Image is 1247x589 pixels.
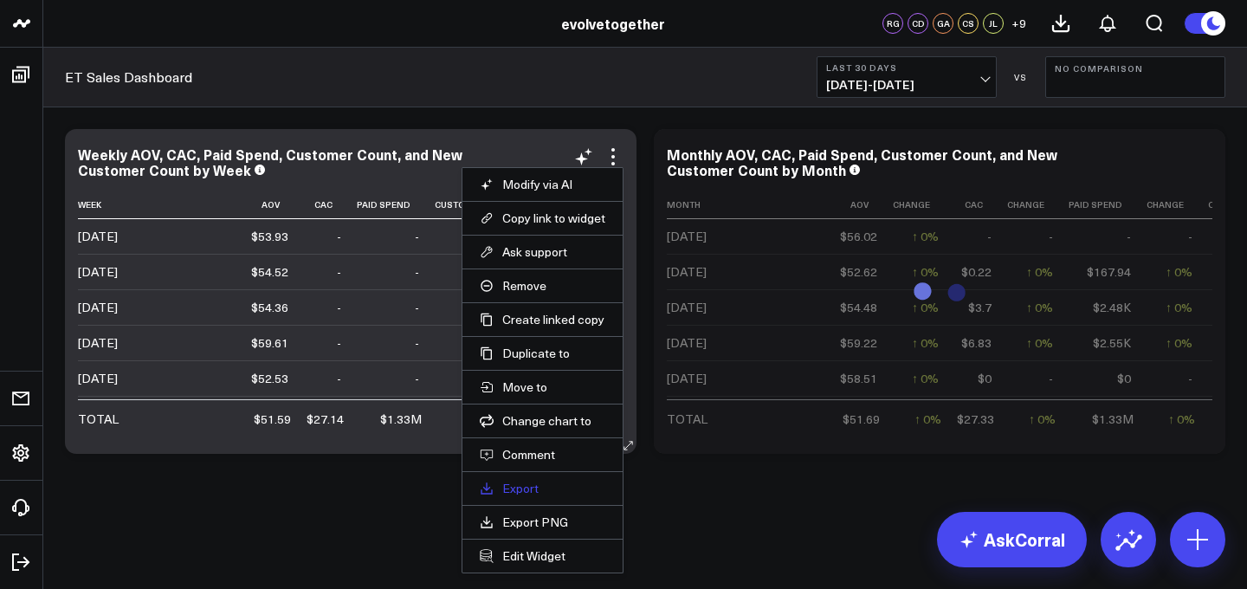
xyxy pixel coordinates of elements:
div: - [1049,228,1053,245]
div: - [337,263,341,281]
div: $53.93 [251,228,288,245]
button: +9 [1008,13,1029,34]
div: - [337,370,341,387]
div: - [415,370,419,387]
div: RG [882,13,903,34]
th: Cac [954,191,1007,219]
div: $58.51 [840,370,877,387]
div: $52.53 [251,370,288,387]
div: $54.48 [840,299,877,316]
div: TOTAL [667,411,707,428]
div: $59.22 [840,334,877,352]
div: [DATE] [667,334,707,352]
div: VS [1005,72,1037,82]
div: - [1127,228,1131,245]
div: $52.62 [840,263,877,281]
th: Cac [304,191,357,219]
div: [DATE] [78,334,118,352]
button: Copy link to widget [480,210,605,226]
div: JL [983,13,1004,34]
div: ↑ 0% [912,370,939,387]
div: $0 [1117,370,1131,387]
b: No Comparison [1055,63,1216,74]
button: Remove [480,278,605,294]
a: AskCorral [937,512,1087,567]
th: Customer Count [435,191,542,219]
button: Change chart to [480,413,605,429]
div: [DATE] [667,228,707,245]
div: $59.61 [251,334,288,352]
div: Weekly AOV, CAC, Paid Spend, Customer Count, and New Customer Count by Week [78,145,462,179]
div: $6.83 [961,334,992,352]
div: $51.69 [843,411,880,428]
div: $2.48K [1093,299,1131,316]
div: - [1049,370,1053,387]
button: Modify via AI [480,177,605,192]
div: - [337,299,341,316]
span: [DATE] - [DATE] [826,78,987,92]
div: - [415,299,419,316]
div: ↑ 0% [1166,334,1192,352]
div: - [337,334,341,352]
div: ↑ 0% [1026,299,1053,316]
div: ↑ 0% [1166,263,1192,281]
div: $27.33 [957,411,994,428]
div: Monthly AOV, CAC, Paid Spend, Customer Count, and New Customer Count by Month [667,145,1057,179]
div: ↑ 0% [912,299,939,316]
div: $56.02 [840,228,877,245]
div: ↑ 0% [912,263,939,281]
div: - [987,228,992,245]
div: $1.33M [380,411,422,428]
div: $3.7 [968,299,992,316]
div: [DATE] [78,228,118,245]
div: $1.33M [1092,411,1134,428]
button: Move to [480,379,605,395]
th: Month [667,191,840,219]
th: Change [1147,191,1208,219]
a: evolvetogether [561,14,665,33]
button: No Comparison [1045,56,1225,98]
b: Last 30 Days [826,62,987,73]
div: $51.59 [254,411,291,428]
div: $54.36 [251,299,288,316]
th: Change [893,191,954,219]
a: Export [480,481,605,496]
div: $0 [978,370,992,387]
div: TOTAL [78,411,119,428]
th: Paid Spend [357,191,435,219]
div: ↑ 0% [912,334,939,352]
div: $167.94 [1087,263,1131,281]
button: Ask support [480,244,605,260]
div: [DATE] [78,299,118,316]
div: $27.14 [307,411,344,428]
button: Comment [480,447,605,463]
th: Aov [251,191,304,219]
div: CD [908,13,928,34]
span: + 9 [1011,17,1026,29]
button: Duplicate to [480,346,605,361]
button: Last 30 Days[DATE]-[DATE] [817,56,997,98]
div: - [415,263,419,281]
div: GA [933,13,953,34]
div: ↑ 0% [1029,411,1056,428]
div: [DATE] [667,263,707,281]
div: ↑ 0% [912,228,939,245]
div: ↑ 0% [1026,334,1053,352]
div: ↑ 0% [1168,411,1195,428]
button: Edit Widget [480,548,605,564]
div: [DATE] [667,370,707,387]
div: - [337,228,341,245]
th: Week [78,191,251,219]
div: - [1188,228,1192,245]
button: Create linked copy [480,312,605,327]
div: [DATE] [667,299,707,316]
div: - [415,228,419,245]
div: [DATE] [78,370,118,387]
div: - [1188,370,1192,387]
th: Change [1007,191,1069,219]
div: ↑ 0% [1166,299,1192,316]
div: ↑ 0% [914,411,941,428]
div: $54.52 [251,263,288,281]
a: Export PNG [480,515,605,530]
div: CS [958,13,979,34]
